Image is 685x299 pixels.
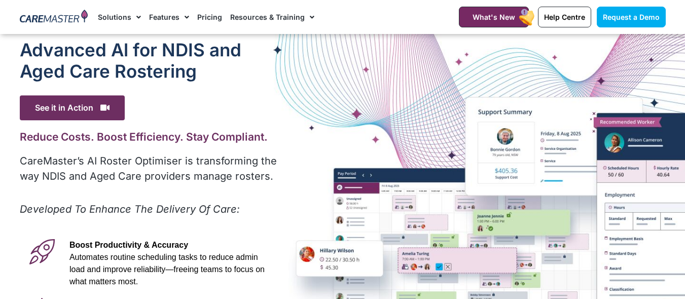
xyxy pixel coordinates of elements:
[473,13,515,21] span: What's New
[20,10,88,25] img: CareMaster Logo
[69,253,265,286] span: Automates routine scheduling tasks to reduce admin load and improve reliability—freeing teams to ...
[603,13,660,21] span: Request a Demo
[597,7,666,27] a: Request a Demo
[544,13,585,21] span: Help Centre
[20,203,240,215] em: Developed To Enhance The Delivery Of Care:
[20,130,279,143] h2: Reduce Costs. Boost Efficiency. Stay Compliant.
[69,241,188,249] span: Boost Productivity & Accuracy
[20,153,279,184] p: CareMaster’s AI Roster Optimiser is transforming the way NDIS and Aged Care providers manage rost...
[459,7,529,27] a: What's New
[20,95,125,120] span: See it in Action
[538,7,591,27] a: Help Centre
[20,39,279,82] h1: Advanced Al for NDIS and Aged Care Rostering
